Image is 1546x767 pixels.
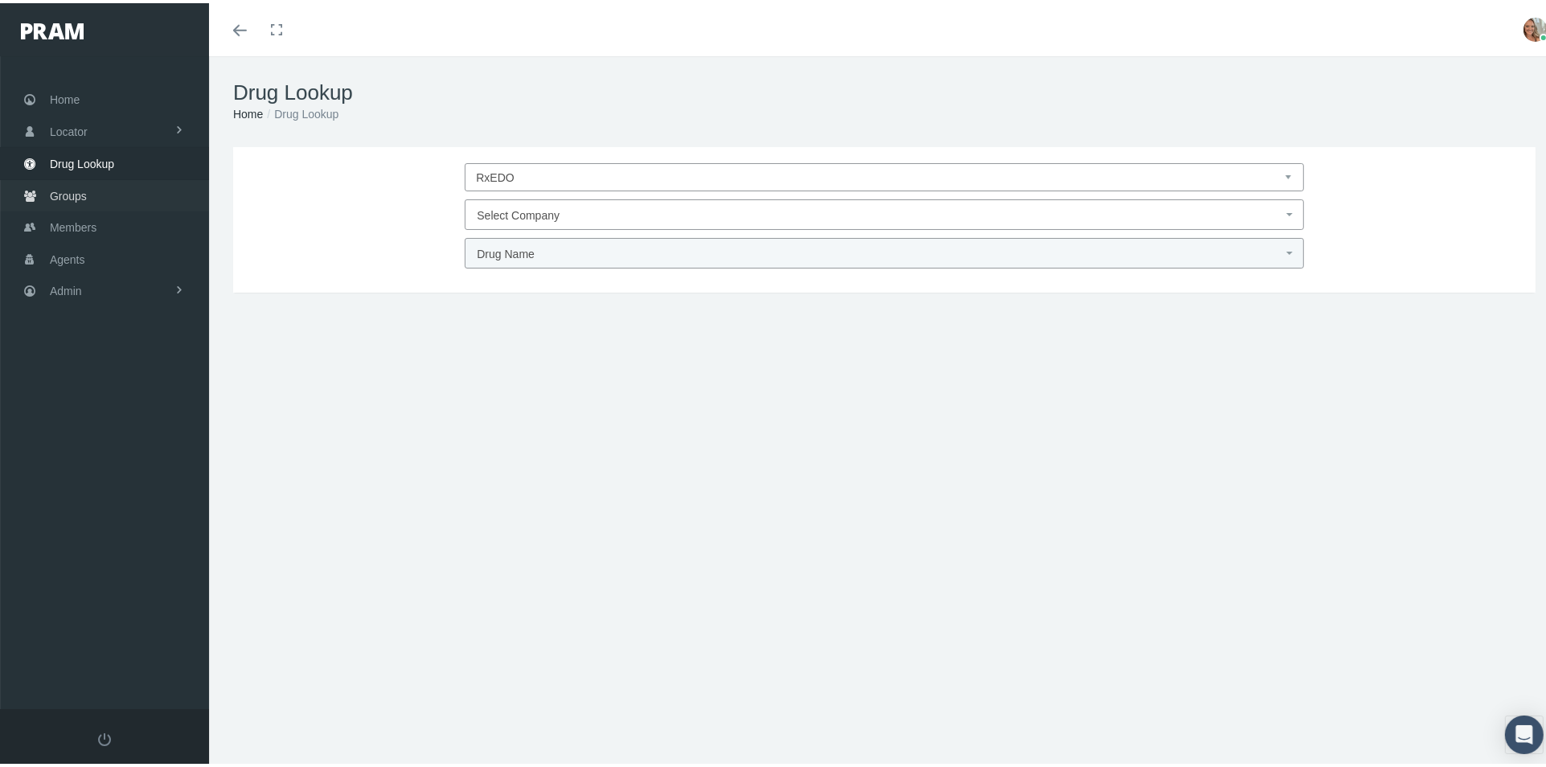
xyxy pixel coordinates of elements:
span: Members [50,209,96,240]
span: Groups [50,178,87,208]
div: Open Intercom Messenger [1505,712,1544,751]
li: Drug Lookup [263,102,338,120]
span: Select Company [477,206,560,219]
span: Home [50,81,80,112]
img: PRAM_20_x_78.png [21,20,84,36]
span: Locator [50,113,88,144]
h1: Drug Lookup [233,77,1536,102]
a: Home [233,105,263,117]
span: Admin [50,273,82,303]
span: Drug Lookup [50,146,114,176]
span: Drug Name [477,244,535,257]
span: Agents [50,241,85,272]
